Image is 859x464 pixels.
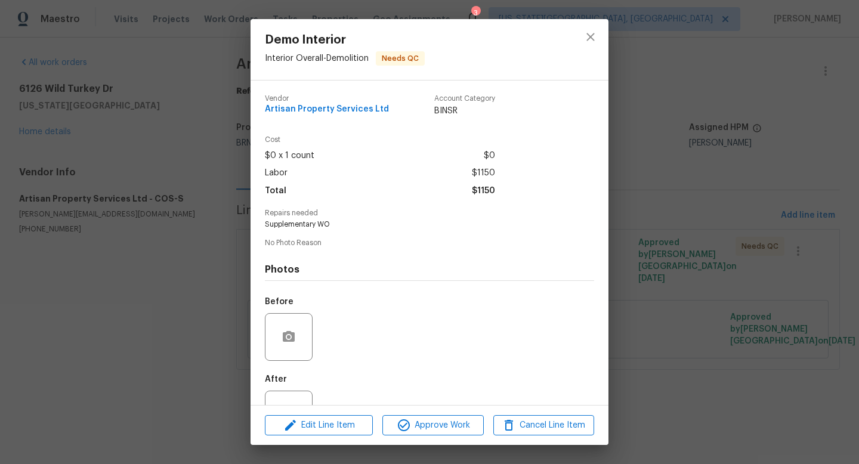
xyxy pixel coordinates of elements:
span: Needs QC [377,52,424,64]
h5: Before [265,298,293,306]
span: Approve Work [386,418,480,433]
span: Repairs needed [265,209,594,217]
h4: Photos [265,264,594,276]
span: Interior Overall - Demolition [265,54,369,63]
span: No Photo Reason [265,239,594,247]
button: Edit Line Item [265,415,373,436]
h5: After [265,375,287,383]
span: $0 x 1 count [265,147,314,165]
span: Supplementary WO [265,219,561,230]
span: $1150 [472,165,495,182]
button: Approve Work [382,415,483,436]
span: Artisan Property Services Ltd [265,105,389,114]
span: Edit Line Item [268,418,369,433]
div: 3 [471,7,480,19]
span: Demo Interior [265,33,425,47]
span: Total [265,182,286,200]
span: $0 [484,147,495,165]
span: Vendor [265,95,389,103]
button: Cancel Line Item [493,415,594,436]
span: Account Category [434,95,495,103]
span: Labor [265,165,288,182]
button: close [576,23,605,51]
span: BINSR [434,105,495,117]
span: $1150 [472,182,495,200]
span: Cancel Line Item [497,418,591,433]
span: Cost [265,136,495,144]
